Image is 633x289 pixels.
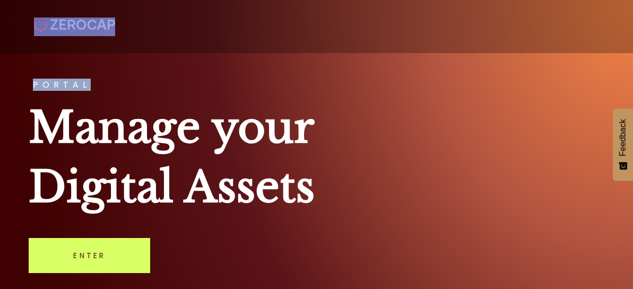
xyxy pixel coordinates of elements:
[29,98,604,217] h1: Manage your Digital Assets
[613,108,633,181] button: Feedback - Show survey
[29,81,604,89] h3: PORTAL
[618,119,628,156] span: Feedback
[29,238,150,273] a: Enter
[34,18,115,32] img: ZeroCap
